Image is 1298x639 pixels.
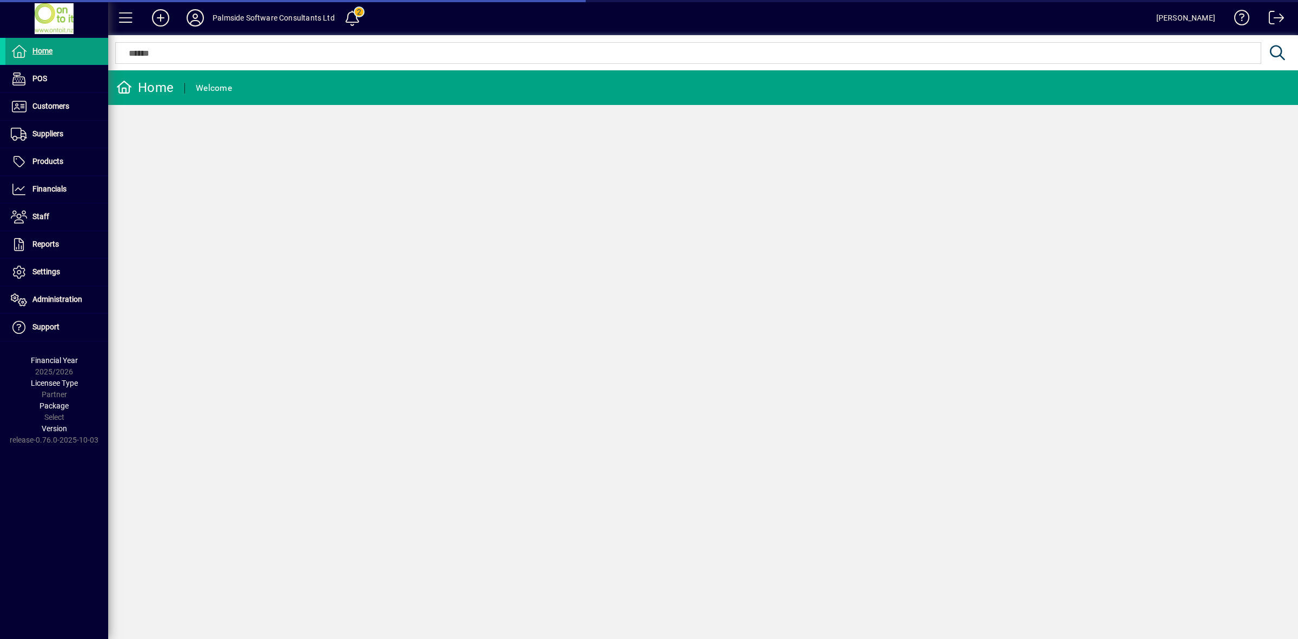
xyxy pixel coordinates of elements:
[31,379,78,387] span: Licensee Type
[32,185,67,193] span: Financials
[32,240,59,248] span: Reports
[32,212,49,221] span: Staff
[1226,2,1250,37] a: Knowledge Base
[143,8,178,28] button: Add
[196,80,232,97] div: Welcome
[32,102,69,110] span: Customers
[1156,9,1215,27] div: [PERSON_NAME]
[32,74,47,83] span: POS
[178,8,213,28] button: Profile
[5,203,108,230] a: Staff
[32,267,60,276] span: Settings
[5,65,108,93] a: POS
[31,356,78,365] span: Financial Year
[213,9,335,27] div: Palmside Software Consultants Ltd
[5,231,108,258] a: Reports
[5,93,108,120] a: Customers
[42,424,67,433] span: Version
[5,286,108,313] a: Administration
[39,401,69,410] span: Package
[5,314,108,341] a: Support
[1261,2,1284,37] a: Logout
[32,157,63,166] span: Products
[32,47,52,55] span: Home
[5,121,108,148] a: Suppliers
[5,148,108,175] a: Products
[116,79,174,96] div: Home
[32,295,82,304] span: Administration
[5,176,108,203] a: Financials
[5,259,108,286] a: Settings
[32,322,59,331] span: Support
[32,129,63,138] span: Suppliers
